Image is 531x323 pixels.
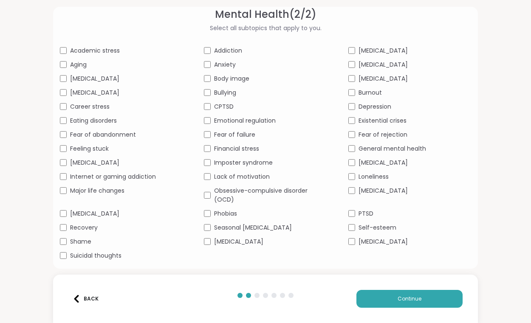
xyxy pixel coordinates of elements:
[359,74,408,83] span: [MEDICAL_DATA]
[70,223,98,232] span: Recovery
[359,237,408,246] span: [MEDICAL_DATA]
[214,60,236,69] span: Anxiety
[214,116,276,125] span: Emotional regulation
[214,209,237,218] span: Phobias
[359,223,396,232] span: Self-esteem
[214,186,327,204] span: Obsessive-compulsive disorder (OCD)
[70,116,117,125] span: Eating disorders
[359,116,407,125] span: Existential crises
[70,88,119,97] span: [MEDICAL_DATA]
[70,74,119,83] span: [MEDICAL_DATA]
[73,295,99,303] div: Back
[398,295,421,303] span: Continue
[359,88,382,97] span: Burnout
[215,7,316,22] span: Mental Health ( 2 / 2 )
[214,88,236,97] span: Bullying
[70,102,110,111] span: Career stress
[359,130,407,139] span: Fear of rejection
[214,158,273,167] span: Imposter syndrome
[359,144,426,153] span: General mental health
[359,60,408,69] span: [MEDICAL_DATA]
[359,172,389,181] span: Loneliness
[70,251,121,260] span: Suicidal thoughts
[70,158,119,167] span: [MEDICAL_DATA]
[214,46,242,55] span: Addiction
[214,74,249,83] span: Body image
[70,46,120,55] span: Academic stress
[356,290,463,308] button: Continue
[359,209,373,218] span: PTSD
[70,60,87,69] span: Aging
[214,237,263,246] span: [MEDICAL_DATA]
[214,144,259,153] span: Financial stress
[359,102,391,111] span: Depression
[214,172,270,181] span: Lack of motivation
[359,46,408,55] span: [MEDICAL_DATA]
[214,102,234,111] span: CPTSD
[359,158,408,167] span: [MEDICAL_DATA]
[214,130,255,139] span: Fear of failure
[68,290,102,308] button: Back
[70,130,136,139] span: Fear of abandonment
[70,237,91,246] span: Shame
[70,172,156,181] span: Internet or gaming addiction
[70,209,119,218] span: [MEDICAL_DATA]
[210,24,322,33] span: Select all subtopics that apply to you.
[70,144,109,153] span: Feeling stuck
[359,186,408,195] span: [MEDICAL_DATA]
[214,223,292,232] span: Seasonal [MEDICAL_DATA]
[70,186,124,195] span: Major life changes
